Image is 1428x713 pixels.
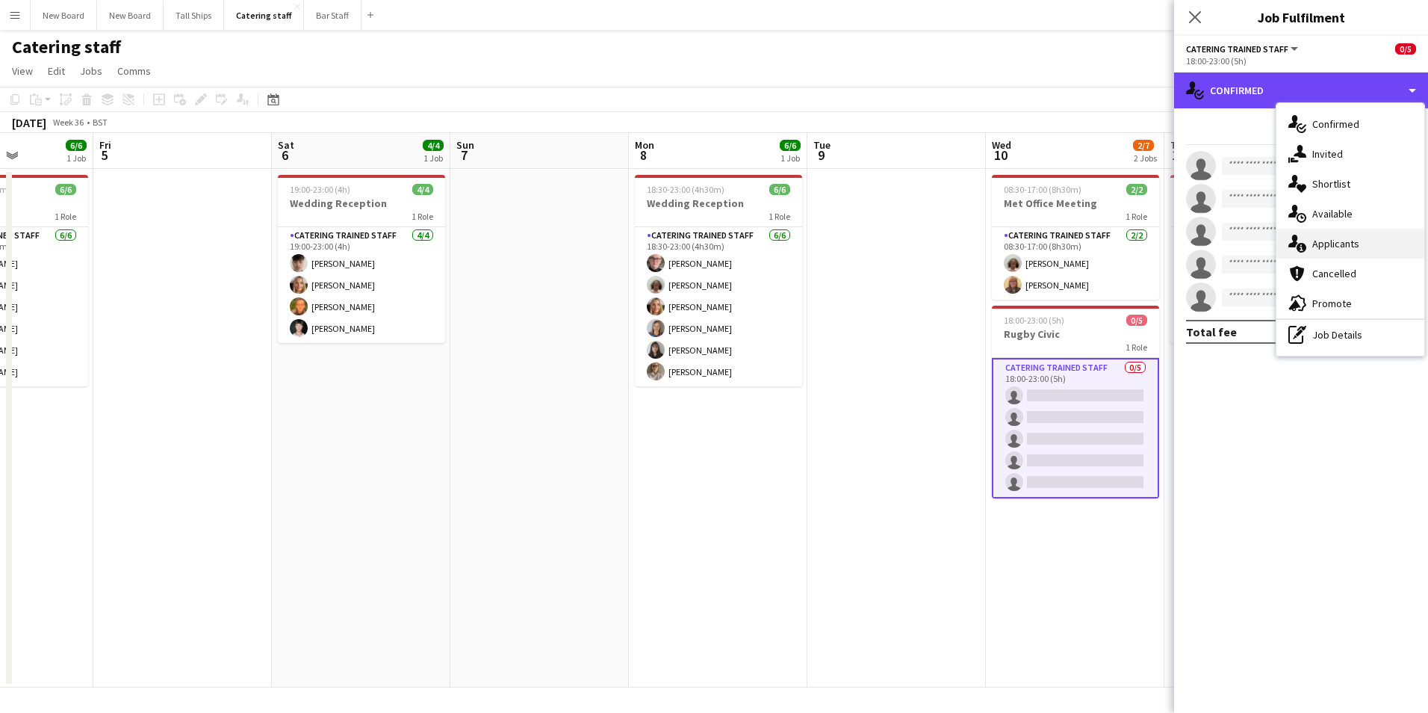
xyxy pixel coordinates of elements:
span: 6/6 [66,140,87,151]
span: 18:30-23:00 (4h30m) [647,184,724,195]
h3: Rugby Civic [992,327,1159,341]
a: Edit [42,61,71,81]
div: 2 Jobs [1134,152,1157,164]
div: Invited [1276,139,1424,169]
button: Catering staff [224,1,304,30]
app-job-card: 08:30-17:00 (8h30m)2/2Met Office Meeting1 RoleCatering trained staff2/208:30-17:00 (8h30m)[PERSON... [992,175,1159,300]
span: Sat [278,138,294,152]
div: 1 Job [66,152,86,164]
div: 1 Job [780,152,800,164]
span: 6 [276,146,294,164]
app-card-role: Catering trained staff0/417:00-22:30 (5h30m) [1170,227,1338,343]
h3: Job Fulfilment [1174,7,1428,27]
h1: Catering staff [12,36,121,58]
app-card-role: Catering trained staff2/208:30-17:00 (8h30m)[PERSON_NAME][PERSON_NAME] [992,227,1159,300]
span: View [12,64,33,78]
span: Tue [813,138,831,152]
div: Confirmed [1174,72,1428,108]
div: 1 Job [423,152,443,164]
span: 9 [811,146,831,164]
span: 6/6 [780,140,801,151]
span: Comms [117,64,151,78]
div: Confirmed [1276,109,1424,139]
div: Applicants [1276,229,1424,259]
div: Promote [1276,288,1424,318]
span: 4/4 [412,184,433,195]
div: Total fee [1186,324,1237,339]
button: Bar Staff [304,1,361,30]
app-card-role: Catering trained staff4/419:00-23:00 (4h)[PERSON_NAME][PERSON_NAME][PERSON_NAME][PERSON_NAME] [278,227,445,343]
span: 1 Role [412,211,433,222]
span: 0/5 [1126,315,1147,326]
div: BST [93,117,108,128]
button: New Board [97,1,164,30]
span: 1 Role [1126,342,1147,353]
a: View [6,61,39,81]
span: Mon [635,138,654,152]
span: 11 [1168,146,1189,164]
button: Tall Ships [164,1,224,30]
span: 18:00-23:00 (5h) [1004,315,1064,326]
span: Sun [456,138,474,152]
app-job-card: 18:00-23:00 (5h)0/5Rugby Civic1 RoleCatering trained staff0/518:00-23:00 (5h) [992,306,1159,499]
div: Available [1276,199,1424,229]
div: 18:00-23:00 (5h) [1186,55,1416,67]
app-card-role: Catering trained staff6/618:30-23:00 (4h30m)[PERSON_NAME][PERSON_NAME][PERSON_NAME][PERSON_NAME][... [635,227,802,386]
div: [DATE] [12,115,46,130]
a: Jobs [74,61,108,81]
span: 19:00-23:00 (4h) [290,184,350,195]
span: Thu [1170,138,1189,152]
span: Edit [48,64,65,78]
span: 2/7 [1133,140,1154,151]
span: 0/5 [1395,43,1416,55]
div: Job Details [1276,320,1424,350]
span: Jobs [80,64,102,78]
app-job-card: 19:00-23:00 (4h)4/4Wedding Reception1 RoleCatering trained staff4/419:00-23:00 (4h)[PERSON_NAME][... [278,175,445,343]
span: 8 [633,146,654,164]
span: 10 [990,146,1011,164]
span: 1 Role [1126,211,1147,222]
span: 1 Role [769,211,790,222]
span: 7 [454,146,474,164]
span: Fri [99,138,111,152]
span: 2/2 [1126,184,1147,195]
div: Cancelled [1276,259,1424,288]
a: Comms [111,61,157,81]
h3: Wedding Reception [635,197,802,210]
div: Shortlist [1276,169,1424,199]
button: New Board [31,1,97,30]
span: Catering trained staff [1186,43,1288,55]
span: Week 36 [49,117,87,128]
button: Catering trained staff [1186,43,1300,55]
h3: Met Office Meeting [992,197,1159,210]
span: 08:30-17:00 (8h30m) [1004,184,1081,195]
span: 1 Role [55,211,76,222]
span: 4/4 [423,140,444,151]
h3: GREC Civic [1170,197,1338,210]
app-card-role: Catering trained staff0/518:00-23:00 (5h) [992,358,1159,499]
span: Wed [992,138,1011,152]
app-job-card: 18:30-23:00 (4h30m)6/6Wedding Reception1 RoleCatering trained staff6/618:30-23:00 (4h30m)[PERSON_... [635,175,802,386]
span: 6/6 [55,184,76,195]
span: 5 [97,146,111,164]
span: 6/6 [769,184,790,195]
h3: Wedding Reception [278,197,445,210]
app-job-card: 17:00-22:30 (5h30m)0/4GREC Civic1 RoleCatering trained staff0/417:00-22:30 (5h30m) [1170,175,1338,343]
